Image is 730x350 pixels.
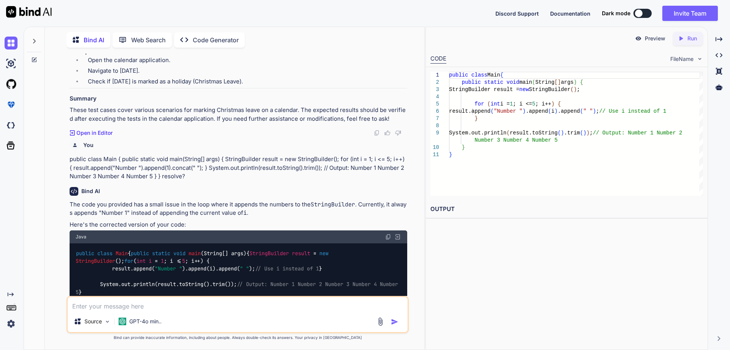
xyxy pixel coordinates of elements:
[599,108,666,114] span: // Use i instead of 1
[70,221,407,229] p: Here's the corrected version of your code:
[583,130,586,136] span: )
[519,79,532,85] span: main
[557,130,560,136] span: (
[5,57,17,70] img: ai-studio
[97,250,113,257] span: class
[462,79,481,85] span: public
[557,101,560,107] span: {
[494,108,522,114] span: "Number "
[430,79,439,86] div: 2
[557,108,580,114] span: .append
[155,257,158,264] span: =
[490,101,500,107] span: int
[131,35,166,45] p: Web Search
[76,234,86,240] span: Java
[474,101,484,107] span: for
[67,335,409,340] p: Bind can provide inaccurate information, including about people. Always double-check its answers....
[449,152,452,158] span: }
[449,108,490,114] span: result.append
[573,79,576,85] span: )
[554,79,557,85] span: [
[687,35,697,42] p: Run
[532,79,535,85] span: (
[474,137,557,143] span: Number 3 Number 4 Number 5
[430,108,439,115] div: 6
[490,108,494,114] span: (
[645,35,665,42] p: Preview
[589,130,592,136] span: ;
[136,257,146,264] span: int
[384,130,390,136] img: like
[70,94,407,103] h3: Summary
[81,187,100,195] h6: Bind AI
[240,265,249,272] span: " "
[532,101,535,107] span: 5
[570,86,573,93] span: (
[394,233,401,240] img: Open in Browser
[662,6,718,21] button: Invite Team
[487,72,500,78] span: Main
[76,257,115,264] span: StringBuilder
[193,35,239,45] p: Code Generator
[76,250,94,257] span: public
[474,115,478,121] span: }
[593,130,682,136] span: // Output: Number 1 Number 2
[580,79,583,85] span: {
[6,6,52,18] img: Bind AI
[551,108,554,114] span: i
[76,129,113,137] p: Open in Editor
[519,86,528,93] span: new
[564,130,580,136] span: .trim
[5,98,17,111] img: premium
[76,249,401,304] code: { { (); ( ; i <= ; i++) { result.append( ).append(i).append( ); } System.out.println(result.toStr...
[635,35,642,42] img: preview
[670,55,693,63] span: FileName
[557,79,560,85] span: ]
[5,78,17,91] img: githubLight
[593,108,596,114] span: )
[449,86,519,93] span: StringBuilder result =
[506,79,519,85] span: void
[319,250,328,257] span: new
[509,101,513,107] span: 1
[580,108,583,114] span: (
[430,115,439,122] div: 7
[395,130,401,136] img: dislike
[506,130,509,136] span: (
[82,77,407,88] li: Check if [DATE] is marked as a holiday (Christmas Leave).
[561,79,574,85] span: args
[548,108,551,114] span: (
[449,130,506,136] span: System.out.println
[580,130,583,136] span: (
[509,130,557,136] span: result.toString
[484,79,503,85] span: static
[116,250,128,257] span: Main
[577,86,580,93] span: ;
[76,281,401,296] span: // Output: Number 1 Number 2 Number 3 Number 4 Number 5
[430,93,439,101] div: 4
[551,101,554,107] span: )
[500,72,503,78] span: {
[697,56,703,62] img: chevron down
[430,72,439,79] div: 1
[596,108,599,114] span: ;
[462,144,465,150] span: }
[131,250,149,257] span: public
[124,257,133,264] span: for
[550,10,590,18] button: Documentation
[311,201,355,208] code: StringBuilder
[391,318,398,326] img: icon
[249,250,289,257] span: StringBuilder
[385,234,391,240] img: copy
[182,257,185,264] span: 5
[70,155,407,181] p: public class Main { public static void main(String[] args) { StringBuilder result = new StringBui...
[487,101,490,107] span: (
[119,318,126,325] img: GPT-4o mini
[430,122,439,129] div: 8
[525,108,548,114] span: .append
[495,10,539,18] button: Discord Support
[430,86,439,93] div: 3
[586,130,589,136] span: )
[535,79,554,85] span: String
